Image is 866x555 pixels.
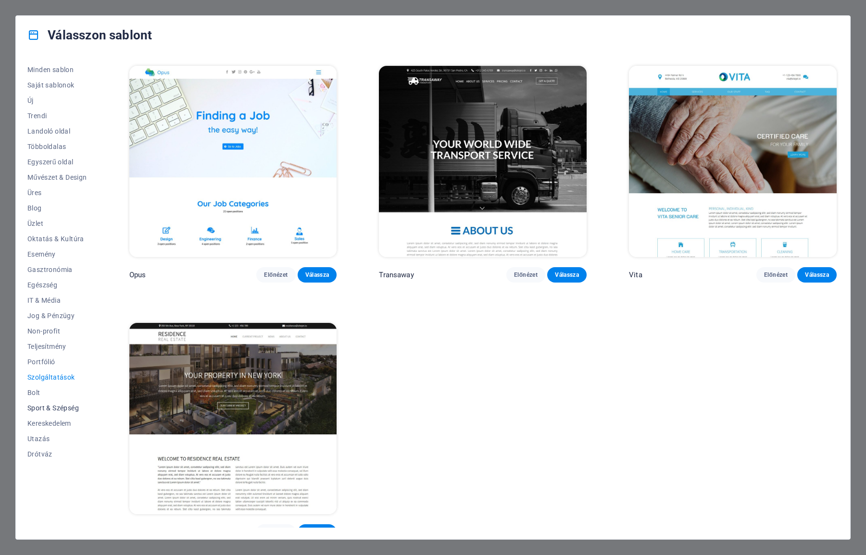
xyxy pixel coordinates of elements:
[756,267,796,283] button: Előnézet
[27,446,87,462] button: Drótváz
[27,358,87,366] span: Portfólió
[264,271,288,279] span: Előnézet
[27,185,87,200] button: Üres
[27,370,87,385] button: Szolgáltatások
[27,139,87,154] button: Többoldalas
[379,66,587,257] img: Transaway
[27,127,87,135] span: Landoló oldal
[298,524,337,540] button: Válassza
[27,385,87,400] button: Bolt
[129,270,146,280] p: Opus
[27,354,87,370] button: Portfólió
[805,271,829,279] span: Válassza
[27,66,87,74] span: Minden sablon
[27,170,87,185] button: Művészet & Design
[27,389,87,396] span: Bolt
[629,66,837,257] img: Vita
[27,62,87,77] button: Minden sablon
[27,339,87,354] button: Teljesítmény
[27,143,87,150] span: Többoldalas
[547,267,587,283] button: Válassza
[27,216,87,231] button: Üzlet
[27,200,87,216] button: Blog
[27,123,87,139] button: Landoló oldal
[27,435,87,443] span: Utazás
[514,271,538,279] span: Előnézet
[305,271,329,279] span: Válassza
[27,262,87,277] button: Gasztronómia
[27,416,87,431] button: Kereskedelem
[129,66,337,257] img: Opus
[129,527,163,537] p: Residence
[629,270,642,280] p: Vita
[27,231,87,247] button: Oktatás & Kultúra
[27,250,87,258] span: Esemény
[27,327,87,335] span: Non-profit
[27,373,87,381] span: Szolgáltatások
[27,293,87,308] button: IT & Média
[379,270,414,280] p: Transaway
[27,235,87,243] span: Oktatás & Kultúra
[27,431,87,446] button: Utazás
[27,308,87,323] button: Jog & Pénzügy
[555,271,579,279] span: Válassza
[27,97,87,104] span: Új
[27,419,87,427] span: Kereskedelem
[764,271,788,279] span: Előnézet
[27,281,87,289] span: Egészség
[27,220,87,227] span: Üzlet
[298,267,337,283] button: Válassza
[256,267,296,283] button: Előnézet
[129,323,337,514] img: Residence
[27,93,87,108] button: Új
[797,267,837,283] button: Válassza
[27,450,87,458] span: Drótváz
[27,277,87,293] button: Egészség
[27,158,87,166] span: Egyszerű oldal
[27,343,87,350] span: Teljesítmény
[27,266,87,273] span: Gasztronómia
[27,108,87,123] button: Trendi
[256,524,296,540] button: Előnézet
[27,27,152,43] h4: Válasszon sablont
[27,81,87,89] span: Saját sablonok
[27,247,87,262] button: Esemény
[27,323,87,339] button: Non-profit
[506,267,546,283] button: Előnézet
[27,189,87,197] span: Üres
[27,112,87,120] span: Trendi
[27,312,87,320] span: Jog & Pénzügy
[27,77,87,93] button: Saját sablonok
[27,173,87,181] span: Művészet & Design
[27,404,87,412] span: Sport & Szépség
[27,400,87,416] button: Sport & Szépség
[27,154,87,170] button: Egyszerű oldal
[27,204,87,212] span: Blog
[27,296,87,304] span: IT & Média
